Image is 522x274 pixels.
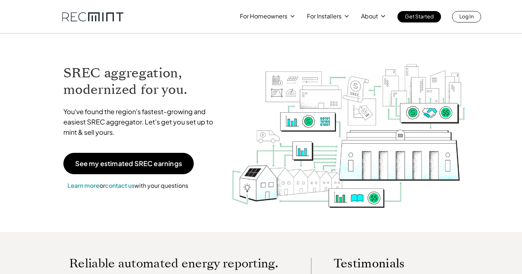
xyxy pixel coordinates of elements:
p: About [361,11,378,21]
p: Get Started [405,11,434,21]
a: contact us [105,182,134,189]
a: See my estimated SREC earnings [63,153,194,174]
a: Log In [452,11,481,22]
a: Learn more [67,182,99,189]
p: Testimonials [334,258,444,269]
h1: SREC aggregation, modernized for you. [63,65,220,98]
p: You've found the region's fastest-growing and easiest SREC aggregator. Let's get you set up to mi... [63,106,220,137]
a: Get Started [397,11,441,22]
p: For Homeowners [240,11,287,21]
p: Log In [459,11,474,21]
img: RECmint value cycle [231,45,466,210]
p: For Installers [307,11,341,21]
p: Reliable automated energy reporting. [69,258,289,269]
p: See my estimated SREC earnings [75,160,182,167]
p: or with your questions [63,181,192,190]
